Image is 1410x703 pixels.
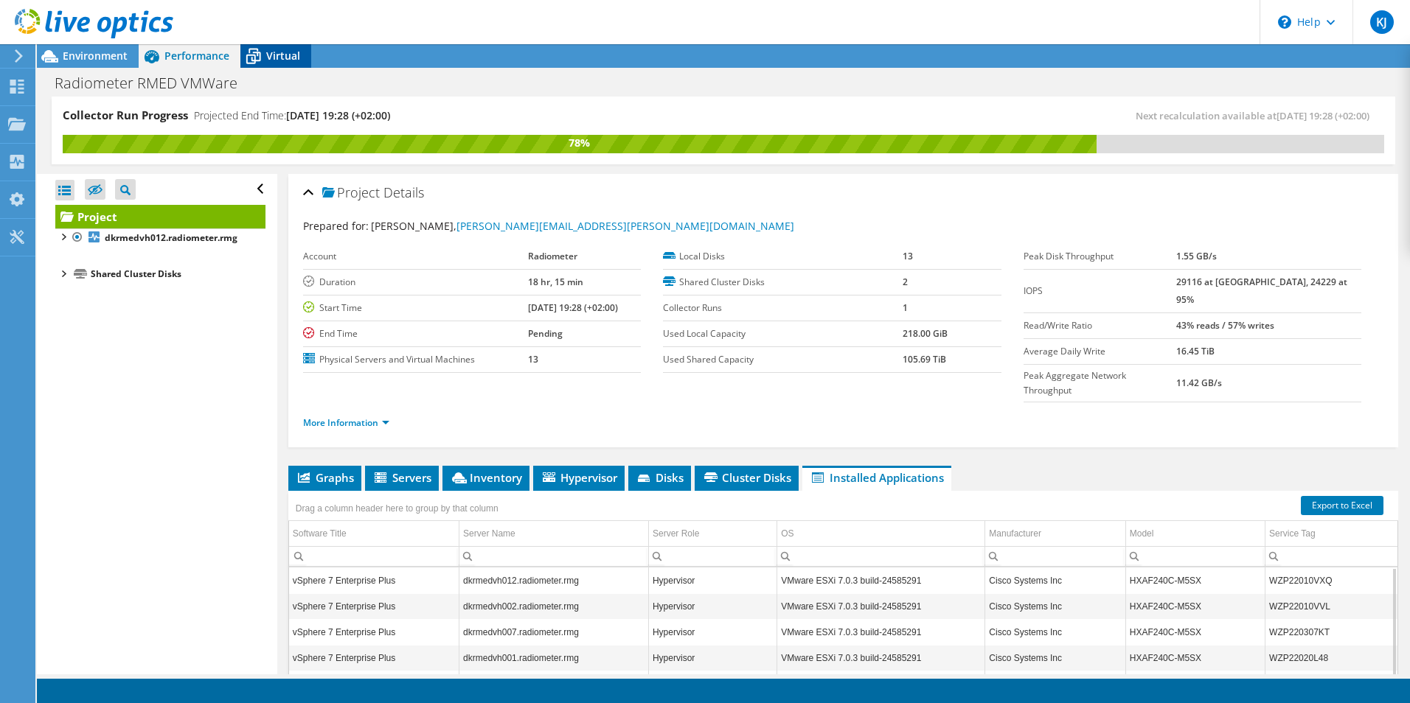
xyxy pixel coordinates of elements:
label: Local Disks [663,249,903,264]
td: Column Manufacturer, Value Cisco Systems Inc [985,645,1125,671]
span: [PERSON_NAME], [371,219,794,233]
td: Column Model, Value HXAF240C-M5SX [1125,567,1265,593]
span: Cluster Disks [702,470,791,485]
span: Virtual [266,49,300,63]
td: Column Manufacturer, Value Cisco Systems Inc [985,593,1125,619]
label: Read/Write Ratio [1024,318,1177,333]
td: Column Model, Value HXAF240C-M5SX [1125,593,1265,619]
label: Used Local Capacity [663,326,903,341]
div: Shared Cluster Disks [91,265,265,283]
td: Column OS, Filter cell [777,546,985,566]
label: Duration [303,275,528,290]
td: Server Role Column [648,521,777,547]
span: Graphs [296,470,354,485]
td: Service Tag Column [1265,521,1397,547]
td: Column Software Title, Value vSphere 7 Enterprise Plus [289,567,459,593]
span: Performance [164,49,229,63]
td: Column Software Title, Value vSphere 7 Enterprise Plus [289,645,459,671]
div: Model [1130,525,1154,542]
div: Server Role [653,525,699,542]
span: [DATE] 19:28 (+02:00) [286,108,390,122]
td: Column Server Role, Filter cell [648,546,777,566]
span: Hypervisor [541,470,617,485]
td: Column Server Name, Value dkrmedvh007.radiometer.rmg [459,619,649,645]
label: End Time [303,326,528,341]
b: Pending [528,327,563,340]
td: Column Model, Filter cell [1125,546,1265,566]
a: Export to Excel [1301,496,1383,515]
div: Service Tag [1269,525,1315,542]
label: Peak Aggregate Network Throughput [1024,368,1177,398]
label: Prepared for: [303,219,369,233]
b: Radiometer [528,250,577,262]
b: 1 [903,301,908,314]
td: Column Service Tag, Value WZP22010VXQ [1265,567,1397,593]
td: Column OS, Value VMware ESXi 7.0.3 build-24585291 [777,671,985,696]
td: Column Software Title, Value vSphere 7 Enterprise Plus [289,593,459,619]
div: Server Name [463,525,515,542]
td: Column OS, Value VMware ESXi 7.0.3 build-24585291 [777,645,985,671]
b: 2 [903,276,908,288]
label: Collector Runs [663,301,903,315]
label: Start Time [303,301,528,315]
td: Column Manufacturer, Filter cell [985,546,1125,566]
td: Column Manufacturer, Value Cisco Systems Inc [985,671,1125,696]
label: Account [303,249,528,264]
b: dkrmedvh012.radiometer.rmg [105,231,237,244]
h4: Projected End Time: [194,108,390,124]
td: Column Service Tag, Filter cell [1265,546,1397,566]
td: Column Server Role, Value Hypervisor [648,645,777,671]
span: [DATE] 19:28 (+02:00) [1277,109,1369,122]
span: Installed Applications [810,470,944,485]
label: Peak Disk Throughput [1024,249,1177,264]
a: More Information [303,416,389,429]
td: Column Manufacturer, Value Cisco Systems Inc [985,619,1125,645]
label: Physical Servers and Virtual Machines [303,352,528,367]
b: [DATE] 19:28 (+02:00) [528,301,618,314]
div: Software Title [293,525,347,542]
span: KJ [1370,10,1394,34]
td: Column OS, Value VMware ESXi 7.0.3 build-24585291 [777,593,985,619]
td: Column Server Name, Value dkrmedvh001.radiometer.rmg [459,645,649,671]
b: 1.55 GB/s [1176,250,1217,262]
td: Column Model, Value HXAF240C-M5SX [1125,619,1265,645]
b: 13 [528,353,538,366]
label: Used Shared Capacity [663,352,903,367]
td: Column OS, Value VMware ESXi 7.0.3 build-24585291 [777,567,985,593]
svg: \n [1278,15,1291,29]
label: Average Daily Write [1024,344,1177,359]
span: Project [322,186,380,200]
td: Column Software Title, Value vSphere 7 Enterprise Plus [289,671,459,696]
td: Column Service Tag, Value WZP22020L48 [1265,645,1397,671]
b: 16.45 TiB [1176,345,1215,357]
span: Servers [372,470,431,485]
label: Shared Cluster Disks [663,275,903,290]
a: Project [55,205,265,228]
td: Column Model, Value HXAF240C-M5SX [1125,671,1265,696]
td: Column Server Name, Value dkrmedvh002.radiometer.rmg [459,593,649,619]
td: Column Model, Value HXAF240C-M5SX [1125,645,1265,671]
div: Manufacturer [989,525,1041,542]
td: Column Server Role, Value Hypervisor [648,593,777,619]
td: Column Software Title, Filter cell [289,546,459,566]
td: Column OS, Value VMware ESXi 7.0.3 build-24585291 [777,619,985,645]
td: Column Manufacturer, Value Cisco Systems Inc [985,567,1125,593]
td: OS Column [777,521,985,547]
b: 13 [903,250,913,262]
td: Column Server Name, Value dkrmedvh013.radiometer.rmg [459,671,649,696]
div: 78% [63,135,1097,151]
h1: Radiometer RMED VMWare [48,75,260,91]
span: Environment [63,49,128,63]
span: Next recalculation available at [1136,109,1377,122]
td: Software Title Column [289,521,459,547]
b: 18 hr, 15 min [528,276,583,288]
b: 11.42 GB/s [1176,377,1222,389]
td: Column Server Role, Value Hypervisor [648,671,777,696]
td: Column Software Title, Value vSphere 7 Enterprise Plus [289,619,459,645]
td: Manufacturer Column [985,521,1125,547]
td: Model Column [1125,521,1265,547]
b: 29116 at [GEOGRAPHIC_DATA], 24229 at 95% [1176,276,1347,306]
span: Disks [636,470,684,485]
td: Column Server Role, Value Hypervisor [648,567,777,593]
td: Column Service Tag, Value WZP220307KT [1265,619,1397,645]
